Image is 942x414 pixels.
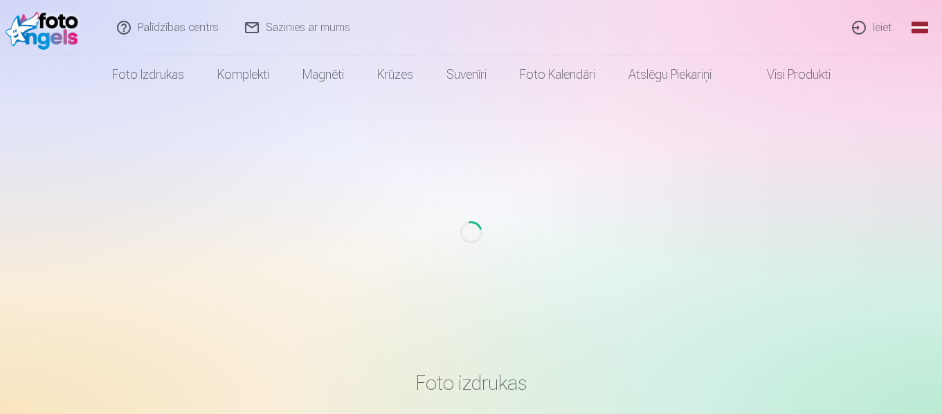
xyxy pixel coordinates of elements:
a: Komplekti [201,55,286,94]
a: Atslēgu piekariņi [612,55,728,94]
a: Suvenīri [430,55,503,94]
a: Foto izdrukas [96,55,201,94]
h3: Foto izdrukas [67,370,876,395]
a: Foto kalendāri [503,55,612,94]
a: Magnēti [286,55,361,94]
a: Krūzes [361,55,430,94]
img: /fa1 [6,6,85,50]
a: Visi produkti [728,55,847,94]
